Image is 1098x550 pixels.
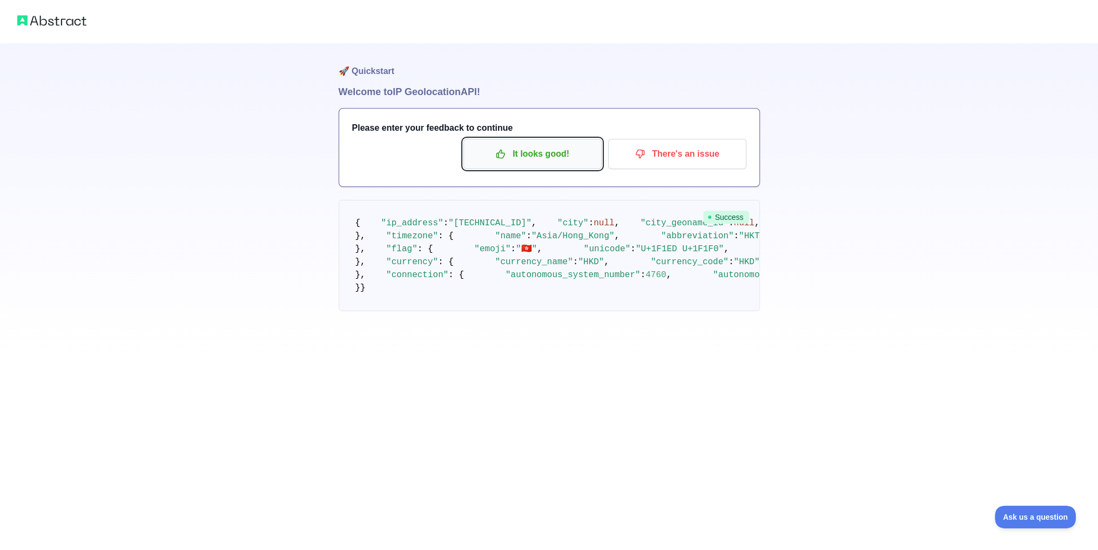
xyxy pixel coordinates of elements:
[739,231,765,241] span: "HKT"
[448,218,531,228] span: "[TECHNICAL_ID]"
[443,218,449,228] span: :
[729,257,734,267] span: :
[636,244,724,254] span: "U+1F1ED U+1F1F0"
[511,244,516,254] span: :
[733,257,759,267] span: "HKD"
[386,231,438,241] span: "timezone"
[661,231,733,241] span: "abbreviation"
[17,13,86,28] img: Abstract logo
[713,270,879,280] span: "autonomous_system_organization"
[386,257,438,267] span: "currency"
[651,257,729,267] span: "currency_code"
[438,231,454,241] span: : {
[578,257,604,267] span: "HKD"
[995,506,1076,528] iframe: Toggle Customer Support
[471,145,594,163] p: It looks good!
[386,270,448,280] span: "connection"
[604,257,609,267] span: ,
[641,270,646,280] span: :
[463,139,602,169] button: It looks good!
[733,231,739,241] span: :
[355,218,361,228] span: {
[516,244,537,254] span: "🇭🇰"
[526,231,531,241] span: :
[438,257,454,267] span: : {
[531,218,537,228] span: ,
[537,244,542,254] span: ,
[589,218,594,228] span: :
[557,218,589,228] span: "city"
[584,244,630,254] span: "unicode"
[417,244,433,254] span: : {
[703,211,749,224] span: Success
[594,218,614,228] span: null
[645,270,666,280] span: 4760
[615,231,620,241] span: ,
[381,218,443,228] span: "ip_address"
[666,270,672,280] span: ,
[352,122,746,135] h3: Please enter your feedback to continue
[339,84,760,99] h1: Welcome to IP Geolocation API!
[386,244,417,254] span: "flag"
[641,218,729,228] span: "city_geoname_id"
[495,257,573,267] span: "currency_name"
[573,257,578,267] span: :
[724,244,729,254] span: ,
[506,270,641,280] span: "autonomous_system_number"
[616,145,738,163] p: There's an issue
[495,231,527,241] span: "name"
[448,270,464,280] span: : {
[630,244,636,254] span: :
[339,43,760,84] h1: 🚀 Quickstart
[608,139,746,169] button: There's an issue
[615,218,620,228] span: ,
[531,231,615,241] span: "Asia/Hong_Kong"
[755,218,760,228] span: ,
[474,244,510,254] span: "emoji"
